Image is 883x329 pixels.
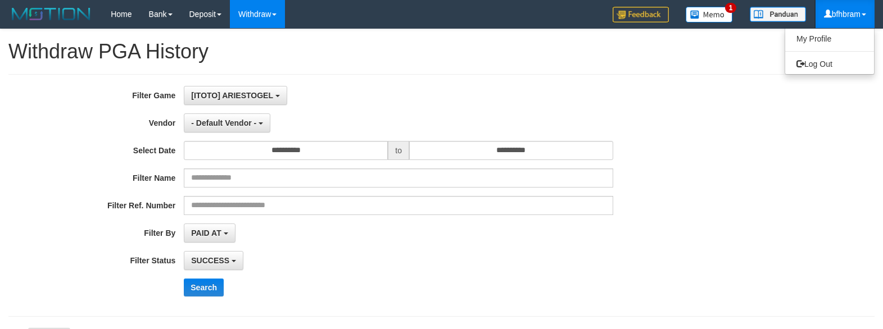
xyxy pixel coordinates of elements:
button: Search [184,278,224,296]
span: SUCCESS [191,256,229,265]
a: My Profile [785,31,874,46]
button: [ITOTO] ARIESTOGEL [184,86,287,105]
h1: Withdraw PGA History [8,40,875,63]
img: MOTION_logo.png [8,6,94,22]
span: [ITOTO] ARIESTOGEL [191,91,273,100]
button: - Default Vendor - [184,113,270,132]
span: - Default Vendor - [191,118,256,127]
button: PAID AT [184,223,235,243]
img: Feedback.jpg [613,7,669,22]
span: 1 [725,3,737,13]
img: panduan.png [750,7,806,22]
button: SUCCESS [184,251,243,270]
span: PAID AT [191,229,221,237]
a: Log Out [785,57,874,71]
span: to [388,141,409,160]
img: Button%20Memo.svg [686,7,733,22]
